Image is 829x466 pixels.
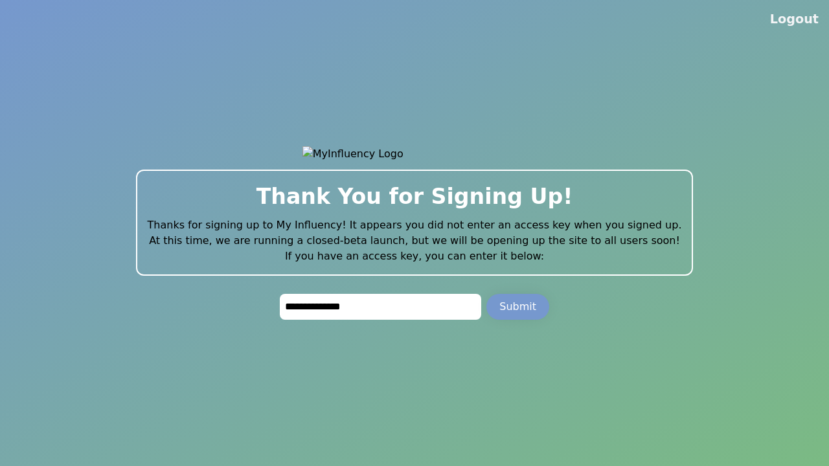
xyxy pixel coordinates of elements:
[148,181,682,212] h2: Thank You for Signing Up!
[148,217,682,233] p: Thanks for signing up to My Influency! It appears you did not enter an access key when you signed...
[770,10,819,28] button: Logout
[148,249,682,264] p: If you have an access key, you can enter it below:
[302,146,527,162] img: MyInfluency Logo
[486,294,549,320] button: Submit
[499,299,536,315] div: Submit
[148,233,682,249] p: At this time, we are running a closed-beta launch, but we will be opening up the site to all user...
